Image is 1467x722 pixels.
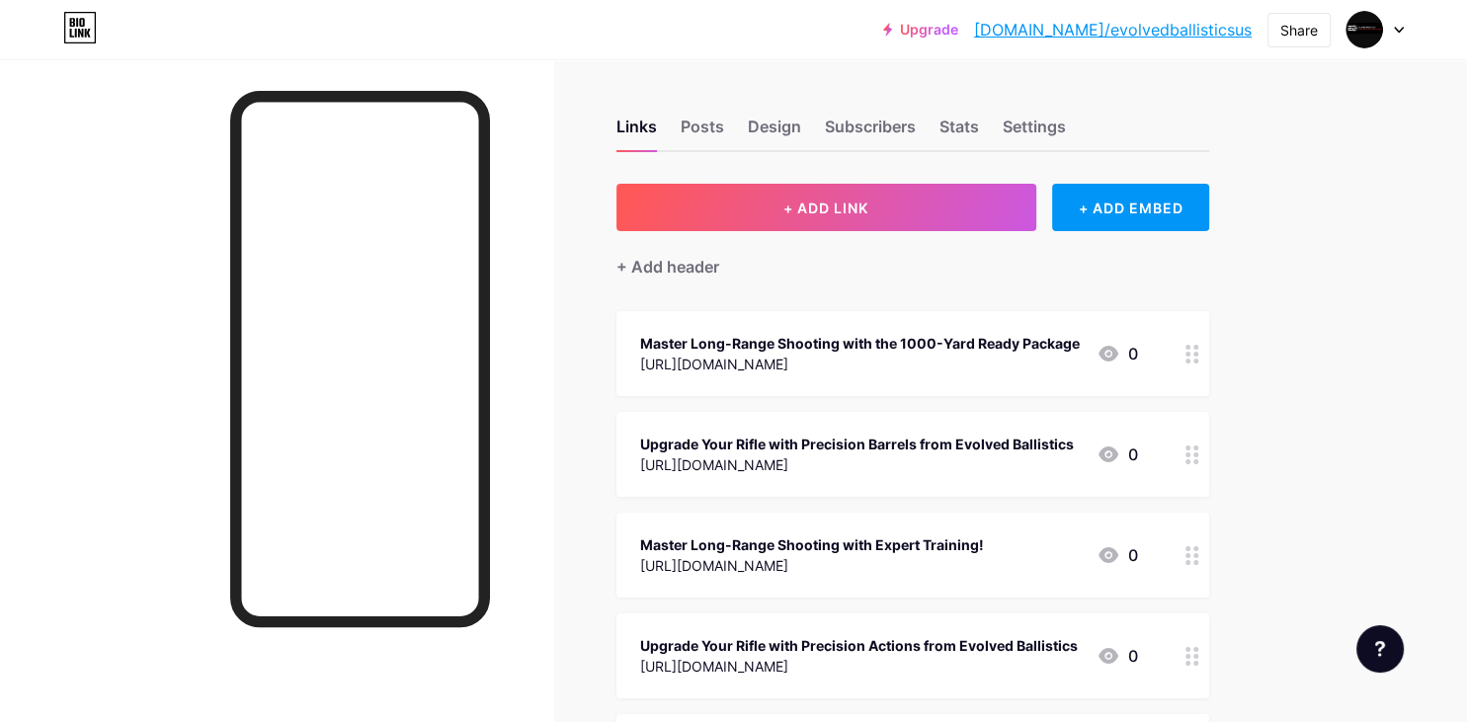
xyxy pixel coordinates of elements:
[616,184,1036,231] button: + ADD LINK
[1345,11,1383,48] img: evolvedballisticsus
[640,454,1074,475] div: [URL][DOMAIN_NAME]
[974,18,1252,41] a: [DOMAIN_NAME]/evolvedballisticsus
[1097,644,1138,668] div: 0
[783,200,868,216] span: + ADD LINK
[1280,20,1318,40] div: Share
[1097,543,1138,567] div: 0
[640,434,1074,454] div: Upgrade Your Rifle with Precision Barrels from Evolved Ballistics
[640,333,1080,354] div: Master Long-Range Shooting with the 1000-Yard Ready Package
[748,115,801,150] div: Design
[939,115,979,150] div: Stats
[681,115,724,150] div: Posts
[640,354,1080,374] div: [URL][DOMAIN_NAME]
[1097,442,1138,466] div: 0
[616,115,657,150] div: Links
[616,255,719,279] div: + Add header
[1003,115,1066,150] div: Settings
[640,635,1078,656] div: Upgrade Your Rifle with Precision Actions from Evolved Ballistics
[640,534,984,555] div: Master Long-Range Shooting with Expert Training!
[825,115,916,150] div: Subscribers
[640,555,984,576] div: [URL][DOMAIN_NAME]
[883,22,958,38] a: Upgrade
[1097,342,1138,365] div: 0
[1052,184,1209,231] div: + ADD EMBED
[640,656,1078,677] div: [URL][DOMAIN_NAME]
